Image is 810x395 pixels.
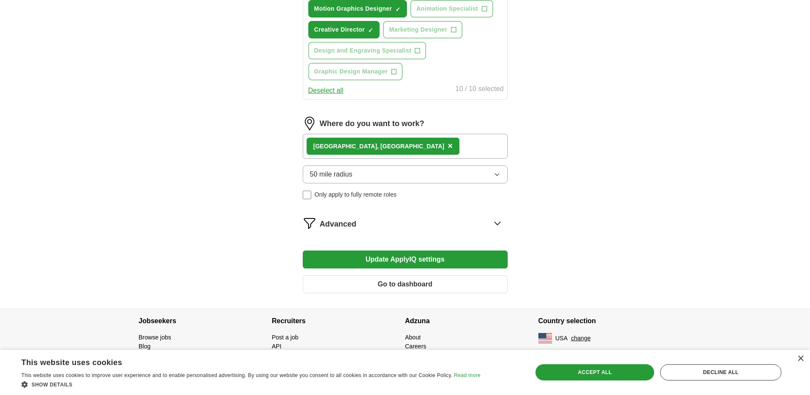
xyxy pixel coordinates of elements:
a: Browse jobs [139,334,171,341]
button: Design and Engraving Specialist [308,42,427,59]
span: Motion Graphics Designer [314,4,392,13]
span: Creative Director [314,25,365,34]
span: Only apply to fully remote roles [315,190,397,199]
img: US flag [538,333,552,343]
label: Where do you want to work? [320,118,424,130]
div: Decline all [660,364,781,380]
button: Graphic Design Manager [308,63,403,80]
span: Show details [32,382,73,388]
img: location.png [303,117,316,130]
div: Close [797,356,804,362]
span: ✓ [368,27,373,34]
span: Graphic Design Manager [314,67,388,76]
a: Read more, opens a new window [454,372,480,378]
a: Blog [139,343,151,350]
a: Post a job [272,334,298,341]
button: Marketing Designer [383,21,462,38]
input: Only apply to fully remote roles [303,191,311,199]
span: Advanced [320,218,357,230]
div: Accept all [535,364,654,380]
div: This website uses cookies [21,355,459,368]
button: Creative Director✓ [308,21,380,38]
a: API [272,343,282,350]
span: Animation Specialist [416,4,478,13]
button: 50 mile radius [303,165,508,183]
button: Update ApplyIQ settings [303,251,508,268]
span: × [447,141,453,150]
button: × [447,140,453,153]
a: About [405,334,421,341]
h4: Country selection [538,309,672,333]
span: This website uses cookies to improve user experience and to enable personalised advertising. By u... [21,372,453,378]
div: 10 / 10 selected [456,84,504,96]
div: Show details [21,380,480,389]
span: ✓ [395,6,401,13]
span: USA [556,334,568,343]
img: filter [303,216,316,230]
span: 50 mile radius [310,169,353,180]
div: [GEOGRAPHIC_DATA], [GEOGRAPHIC_DATA] [313,142,444,151]
button: Deselect all [308,85,344,96]
span: Design and Engraving Specialist [314,46,412,55]
a: Careers [405,343,427,350]
button: change [571,334,591,343]
span: Marketing Designer [389,25,447,34]
button: Go to dashboard [303,275,508,293]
